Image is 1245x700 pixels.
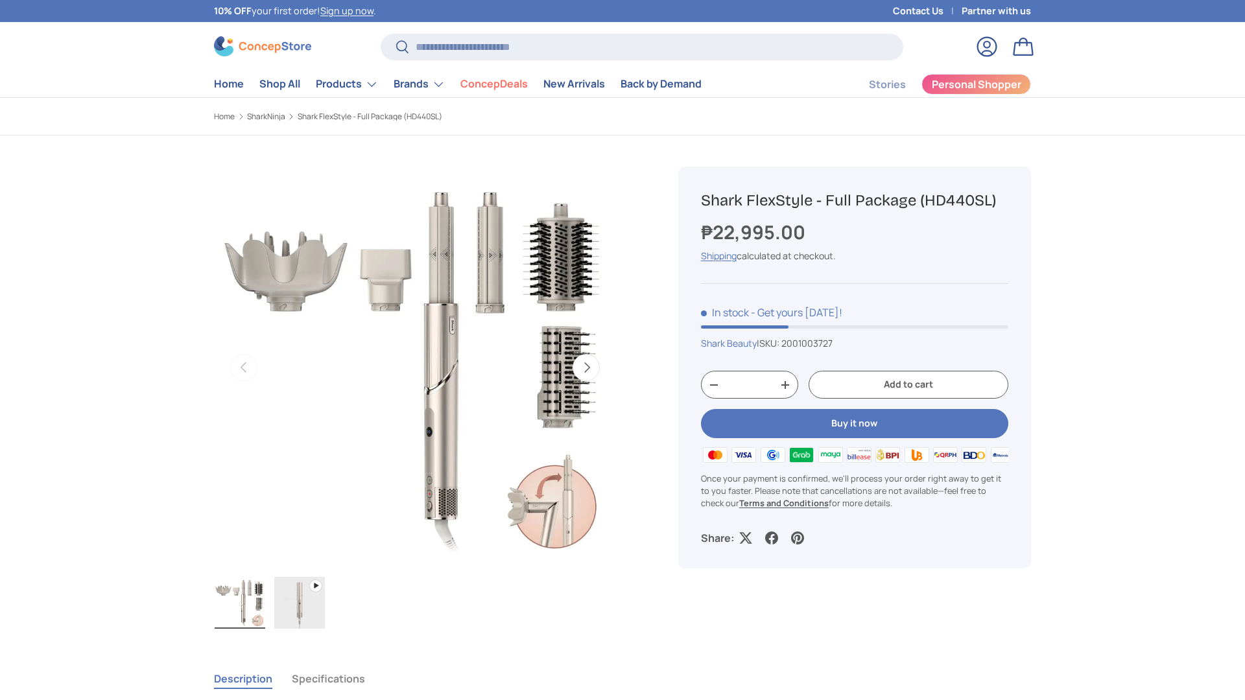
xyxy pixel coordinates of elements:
[394,71,445,97] a: Brands
[873,445,902,464] img: bpi
[701,472,1008,510] p: Once your payment is confirmed, we'll process your order right away to get it to you faster. Plea...
[543,71,605,97] a: New Arrivals
[751,305,842,320] p: - Get yours [DATE]!
[759,445,787,464] img: gcash
[816,445,844,464] img: maya
[316,71,378,97] a: Products
[214,36,311,56] img: ConcepStore
[989,445,1017,464] img: metrobank
[902,445,931,464] img: ubp
[960,445,988,464] img: bdo
[757,337,833,349] span: |
[320,5,373,17] a: Sign up now
[701,530,734,546] p: Share:
[921,74,1031,95] a: Personal Shopper
[701,219,809,245] strong: ₱22,995.00
[214,71,244,97] a: Home
[701,337,757,349] a: Shark Beauty
[838,71,1031,97] nav: Secondary
[214,71,702,97] nav: Primary
[621,71,702,97] a: Back by Demand
[729,445,758,464] img: visa
[274,577,325,629] img: Shark FlexStyle - Full Package (HD440SL)
[215,577,265,629] img: Shark FlexStyle - Full Package (HD440SL)
[701,445,729,464] img: master
[701,305,749,320] span: In stock
[962,4,1031,18] a: Partner with us
[701,409,1008,438] button: Buy it now
[214,111,647,122] nav: Breadcrumbs
[214,664,272,694] button: Description
[214,113,235,121] a: Home
[869,72,906,97] a: Stories
[460,71,528,97] a: ConcepDeals
[701,191,1008,211] h1: Shark FlexStyle - Full Package (HD440SL)
[247,113,285,121] a: SharkNinja
[893,4,962,18] a: Contact Us
[214,4,376,18] p: your first order! .
[739,497,829,509] a: Terms and Conditions
[932,79,1021,89] span: Personal Shopper
[214,167,616,633] media-gallery: Gallery Viewer
[386,71,453,97] summary: Brands
[214,5,252,17] strong: 10% OFF
[845,445,873,464] img: billease
[308,71,386,97] summary: Products
[781,337,833,349] span: 2001003727
[298,113,442,121] a: Shark FlexStyle - Full Package (HD440SL)
[259,71,300,97] a: Shop All
[787,445,816,464] img: grabpay
[931,445,960,464] img: qrph
[809,371,1008,399] button: Add to cart
[701,250,737,262] a: Shipping
[701,249,1008,262] div: calculated at checkout.
[759,337,779,349] span: SKU:
[292,664,365,694] button: Specifications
